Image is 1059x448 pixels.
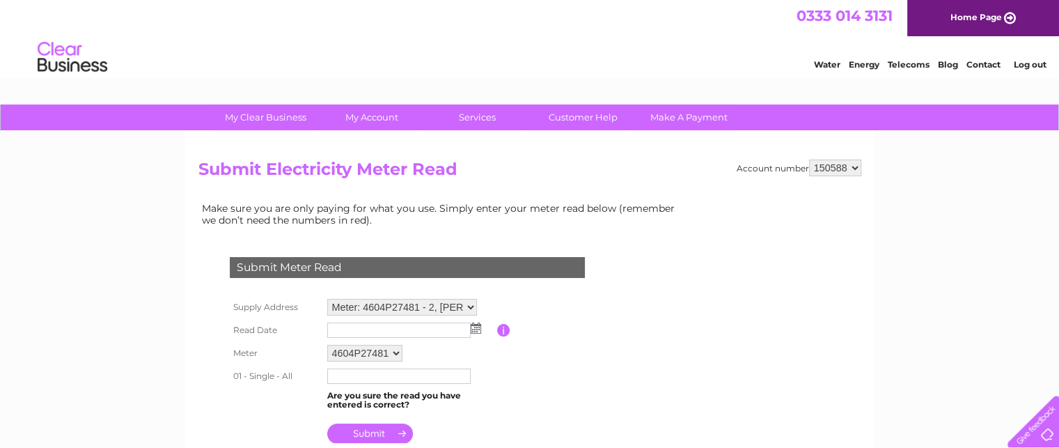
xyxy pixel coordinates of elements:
a: Telecoms [888,59,929,70]
a: Customer Help [526,105,641,130]
a: Contact [966,59,1001,70]
a: Services [420,105,535,130]
a: Log out [1013,59,1046,70]
div: Submit Meter Read [230,257,585,278]
a: Water [814,59,840,70]
h2: Submit Electricity Meter Read [198,160,861,186]
td: Make sure you are only paying for what you use. Simply enter your meter read below (remember we d... [198,199,686,229]
div: Account number [737,160,861,176]
input: Submit [327,424,413,443]
th: Meter [226,341,324,365]
a: My Clear Business [208,105,323,130]
input: Information [497,324,510,337]
a: My Account [314,105,429,130]
th: Supply Address [226,295,324,319]
th: Read Date [226,319,324,341]
img: logo.png [37,36,108,79]
td: Are you sure the read you have entered is correct? [324,387,497,414]
div: Clear Business is a trading name of Verastar Limited (registered in [GEOGRAPHIC_DATA] No. 3667643... [201,8,859,68]
th: 01 - Single - All [226,365,324,387]
a: Make A Payment [632,105,746,130]
img: ... [471,323,481,334]
a: 0333 014 3131 [797,7,893,24]
a: Energy [849,59,879,70]
a: Blog [938,59,958,70]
